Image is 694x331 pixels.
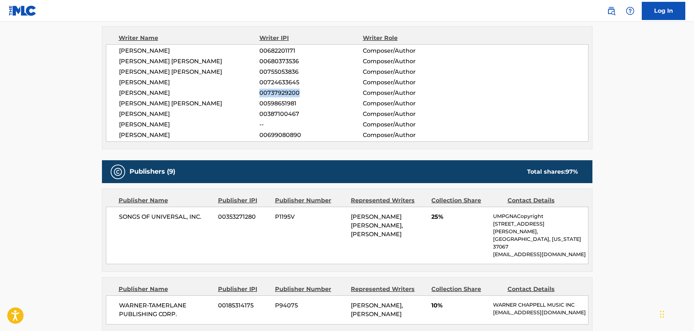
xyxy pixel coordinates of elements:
[351,196,426,205] div: Represented Writers
[259,131,362,140] span: 00699080890
[660,303,664,325] div: Drag
[119,47,260,55] span: [PERSON_NAME]
[493,220,588,235] p: [STREET_ADDRESS][PERSON_NAME],
[119,196,213,205] div: Publisher Name
[363,68,457,76] span: Composer/Author
[275,196,345,205] div: Publisher Number
[119,131,260,140] span: [PERSON_NAME]
[259,68,362,76] span: 00755053836
[119,57,260,66] span: [PERSON_NAME] [PERSON_NAME]
[363,47,457,55] span: Composer/Author
[114,167,122,176] img: Publishers
[218,213,270,221] span: 00353271280
[363,78,457,87] span: Composer/Author
[527,167,578,176] div: Total shares:
[9,5,37,16] img: MLC Logo
[493,235,588,251] p: [GEOGRAPHIC_DATA], [US_STATE] 37067
[259,78,362,87] span: 00724633645
[275,213,345,221] span: P1195V
[275,301,345,310] span: P94075
[218,301,270,310] span: 00185314175
[363,89,457,97] span: Composer/Author
[259,110,362,118] span: 00387100467
[259,99,362,108] span: 00598651981
[351,213,403,238] span: [PERSON_NAME] [PERSON_NAME], [PERSON_NAME]
[119,68,260,76] span: [PERSON_NAME] [PERSON_NAME]
[119,213,213,221] span: SONGS OF UNIVERSAL, INC.
[119,285,213,294] div: Publisher Name
[607,7,616,15] img: search
[623,4,637,18] div: Help
[431,196,502,205] div: Collection Share
[508,285,578,294] div: Contact Details
[493,251,588,258] p: [EMAIL_ADDRESS][DOMAIN_NAME]
[351,285,426,294] div: Represented Writers
[658,296,694,331] iframe: Chat Widget
[259,120,362,129] span: --
[493,301,588,309] p: WARNER CHAPPELL MUSIC INC
[566,168,578,175] span: 97 %
[119,78,260,87] span: [PERSON_NAME]
[119,110,260,118] span: [PERSON_NAME]
[218,196,270,205] div: Publisher IPI
[493,213,588,220] p: UMPGNACopyright
[363,99,457,108] span: Composer/Author
[431,285,502,294] div: Collection Share
[259,47,362,55] span: 00682201171
[119,99,260,108] span: [PERSON_NAME] [PERSON_NAME]
[275,285,345,294] div: Publisher Number
[642,2,685,20] a: Log In
[508,196,578,205] div: Contact Details
[119,34,260,43] div: Writer Name
[363,110,457,118] span: Composer/Author
[363,131,457,140] span: Composer/Author
[119,301,213,319] span: WARNER-TAMERLANE PUBLISHING CORP.
[259,34,363,43] div: Writer IPI
[604,4,619,18] a: Public Search
[218,285,270,294] div: Publisher IPI
[431,213,488,221] span: 25%
[259,57,362,66] span: 00680373536
[626,7,635,15] img: help
[363,120,457,129] span: Composer/Author
[119,120,260,129] span: [PERSON_NAME]
[259,89,362,97] span: 00737929200
[431,301,488,310] span: 10%
[363,57,457,66] span: Composer/Author
[119,89,260,97] span: [PERSON_NAME]
[351,302,403,318] span: [PERSON_NAME], [PERSON_NAME]
[363,34,457,43] div: Writer Role
[130,167,175,176] h5: Publishers (9)
[493,309,588,316] p: [EMAIL_ADDRESS][DOMAIN_NAME]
